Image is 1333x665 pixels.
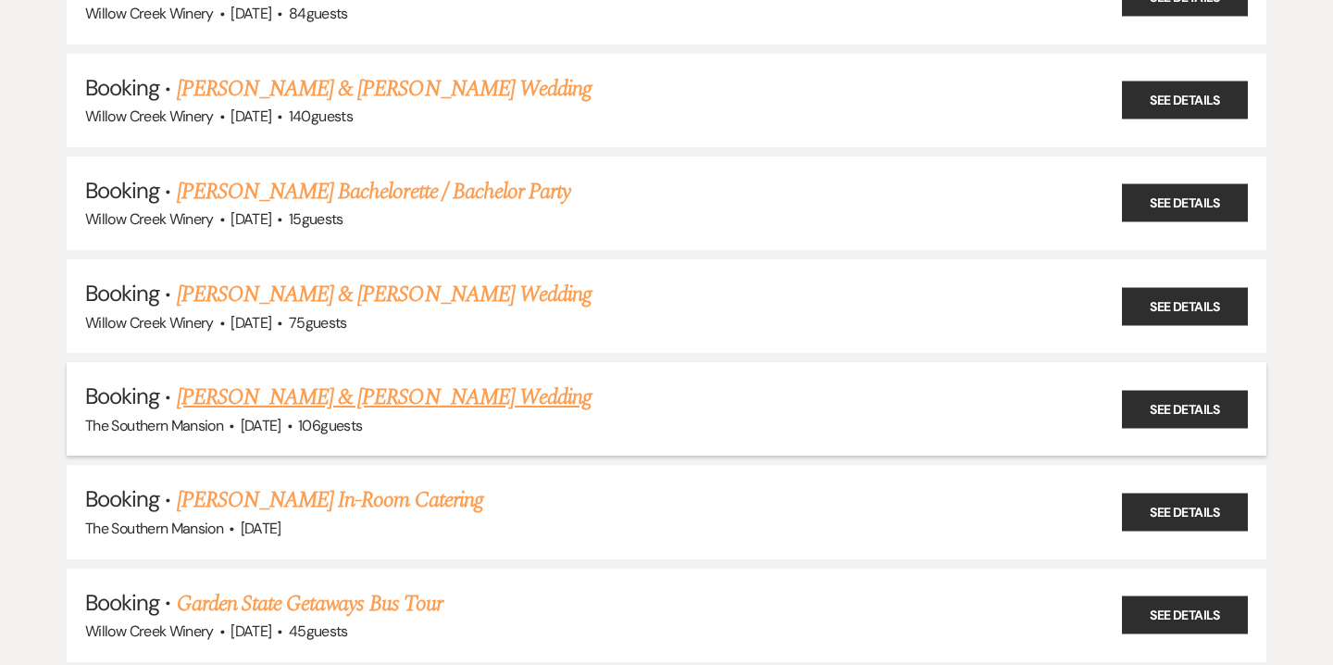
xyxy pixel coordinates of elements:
[177,587,442,621] a: Garden State Getaways Bus Tour
[85,73,159,102] span: Booking
[85,519,223,538] span: The Southern Mansion
[230,209,271,229] span: [DATE]
[85,279,159,307] span: Booking
[85,621,214,641] span: Willow Creek Winery
[177,72,592,106] a: [PERSON_NAME] & [PERSON_NAME] Wedding
[1122,184,1248,222] a: See Details
[230,107,271,126] span: [DATE]
[289,107,353,126] span: 140 guests
[289,621,348,641] span: 45 guests
[85,209,214,229] span: Willow Creek Winery
[85,313,214,332] span: Willow Creek Winery
[241,519,281,538] span: [DATE]
[177,175,571,208] a: [PERSON_NAME] Bachelorette / Bachelor Party
[85,484,159,513] span: Booking
[177,483,483,517] a: [PERSON_NAME] In-Room Catering
[85,107,214,126] span: Willow Creek Winery
[1122,287,1248,325] a: See Details
[230,4,271,23] span: [DATE]
[1122,82,1248,119] a: See Details
[289,313,347,332] span: 75 guests
[241,416,281,435] span: [DATE]
[85,416,223,435] span: The Southern Mansion
[230,621,271,641] span: [DATE]
[177,278,592,311] a: [PERSON_NAME] & [PERSON_NAME] Wedding
[85,176,159,205] span: Booking
[289,209,343,229] span: 15 guests
[289,4,348,23] span: 84 guests
[85,4,214,23] span: Willow Creek Winery
[298,416,362,435] span: 106 guests
[85,588,159,617] span: Booking
[1122,596,1248,634] a: See Details
[177,381,592,414] a: [PERSON_NAME] & [PERSON_NAME] Wedding
[85,382,159,410] span: Booking
[1122,493,1248,531] a: See Details
[230,313,271,332] span: [DATE]
[1122,390,1248,428] a: See Details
